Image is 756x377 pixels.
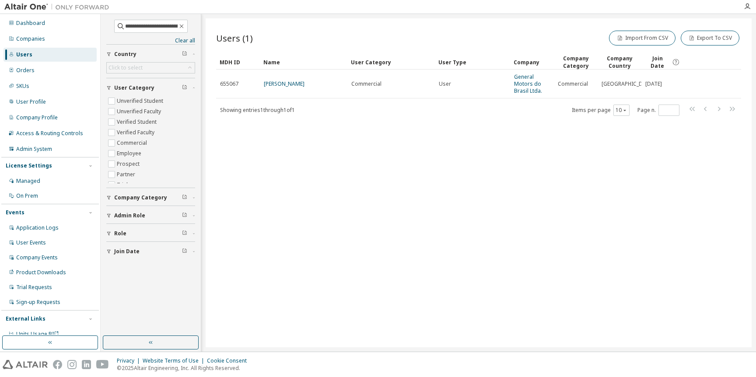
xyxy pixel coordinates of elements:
[182,84,187,91] span: Clear filter
[106,224,195,243] button: Role
[558,80,588,87] span: Commercial
[439,80,451,87] span: User
[117,148,143,159] label: Employee
[601,55,638,70] div: Company Country
[182,51,187,58] span: Clear filter
[609,31,675,45] button: Import From CSV
[114,230,126,237] span: Role
[220,106,295,114] span: Showing entries 1 through 1 of 1
[16,67,35,74] div: Orders
[16,178,40,185] div: Managed
[117,180,129,190] label: Trial
[182,212,187,219] span: Clear filter
[616,107,627,114] button: 10
[16,284,52,291] div: Trial Requests
[16,330,59,338] span: Units Usage BI
[645,55,670,70] span: Join Date
[106,37,195,44] a: Clear all
[645,80,662,87] span: [DATE]
[16,114,58,121] div: Company Profile
[53,360,62,369] img: facebook.svg
[106,206,195,225] button: Admin Role
[16,224,59,231] div: Application Logs
[438,55,507,69] div: User Type
[117,357,143,364] div: Privacy
[108,64,143,71] div: Click to select
[182,248,187,255] span: Clear filter
[351,80,381,87] span: Commercial
[672,58,680,66] svg: Date when the user was first added or directly signed up. If the user was deleted and later re-ad...
[16,299,60,306] div: Sign-up Requests
[117,127,156,138] label: Verified Faculty
[16,83,29,90] div: SKUs
[264,80,304,87] a: [PERSON_NAME]
[117,96,165,106] label: Unverified Student
[16,98,46,105] div: User Profile
[67,360,77,369] img: instagram.svg
[117,169,137,180] label: Partner
[117,364,252,372] p: © 2025 Altair Engineering, Inc. All Rights Reserved.
[16,269,66,276] div: Product Downloads
[6,209,24,216] div: Events
[16,254,58,261] div: Company Events
[114,248,140,255] span: Join Date
[106,242,195,261] button: Join Date
[182,230,187,237] span: Clear filter
[220,55,256,69] div: MDH ID
[16,239,46,246] div: User Events
[82,360,91,369] img: linkedin.svg
[216,32,253,44] span: Users (1)
[114,84,154,91] span: User Category
[117,138,149,148] label: Commercial
[557,55,594,70] div: Company Category
[114,51,136,58] span: Country
[16,192,38,199] div: On Prem
[114,194,167,201] span: Company Category
[96,360,109,369] img: youtube.svg
[4,3,114,11] img: Altair One
[514,55,550,69] div: Company
[106,78,195,98] button: User Category
[16,51,32,58] div: Users
[107,63,195,73] div: Click to select
[263,55,344,69] div: Name
[106,188,195,207] button: Company Category
[143,357,207,364] div: Website Terms of Use
[182,194,187,201] span: Clear filter
[16,146,52,153] div: Admin System
[114,212,145,219] span: Admin Role
[6,162,52,169] div: License Settings
[117,106,163,117] label: Unverified Faculty
[117,159,141,169] label: Prospect
[16,20,45,27] div: Dashboard
[681,31,739,45] button: Export To CSV
[514,73,542,94] a: General Motors do Brasil Ltda.
[3,360,48,369] img: altair_logo.svg
[16,35,45,42] div: Companies
[572,105,630,116] span: Items per page
[637,105,679,116] span: Page n.
[602,80,654,87] span: [GEOGRAPHIC_DATA]
[207,357,252,364] div: Cookie Consent
[16,130,83,137] div: Access & Routing Controls
[220,80,238,87] span: 655067
[117,117,158,127] label: Verified Student
[351,55,431,69] div: User Category
[106,45,195,64] button: Country
[6,315,45,322] div: External Links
